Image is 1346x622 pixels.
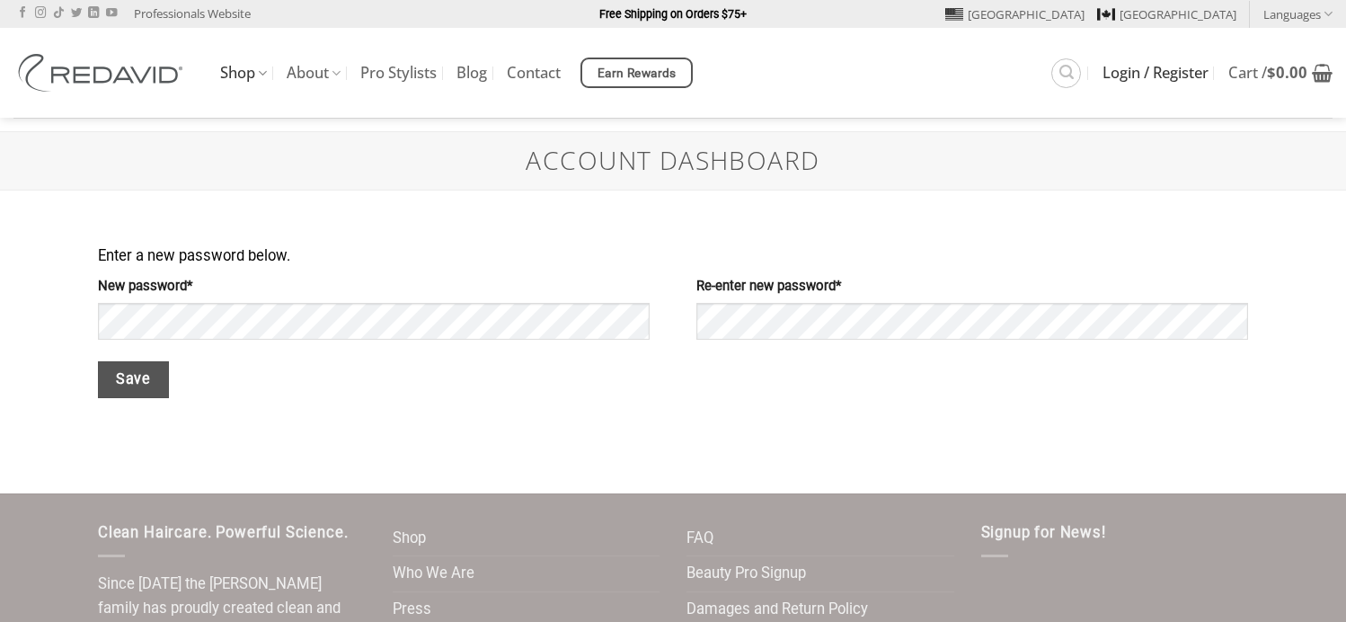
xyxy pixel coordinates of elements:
a: Languages [1263,1,1333,27]
a: Beauty Pro Signup [686,556,806,591]
img: REDAVID Salon Products | United States [13,54,193,92]
span: Earn Rewards [598,64,677,84]
a: Login / Register [1102,57,1209,89]
a: Shop [393,521,426,556]
a: View cart [1228,53,1333,93]
a: Follow on Facebook [17,7,28,20]
a: Contact [507,57,561,89]
strong: Free Shipping on Orders $75+ [599,7,747,21]
span: Clean Haircare. Powerful Science. [98,524,348,541]
a: Shop [220,56,267,91]
label: New password [98,276,650,298]
a: Search [1051,58,1081,88]
a: Follow on TikTok [53,7,64,20]
a: Follow on Twitter [71,7,82,20]
a: Who We Are [393,556,474,591]
h1: Account Dashboard [98,146,1248,176]
a: Follow on LinkedIn [88,7,99,20]
a: [GEOGRAPHIC_DATA] [945,1,1085,28]
span: Cart / [1228,66,1307,80]
a: FAQ [686,521,713,556]
a: Follow on YouTube [106,7,117,20]
span: Signup for News! [981,524,1106,541]
label: Re-enter new password [696,276,1248,298]
span: Login / Register [1102,66,1209,80]
span: $ [1267,62,1276,83]
a: Earn Rewards [580,58,693,88]
button: Save [98,361,169,398]
p: Enter a new password below. [98,244,1248,269]
a: Blog [456,57,487,89]
a: [GEOGRAPHIC_DATA] [1097,1,1236,28]
a: About [287,56,341,91]
bdi: 0.00 [1267,62,1307,83]
a: Pro Stylists [360,57,437,89]
a: Follow on Instagram [35,7,46,20]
